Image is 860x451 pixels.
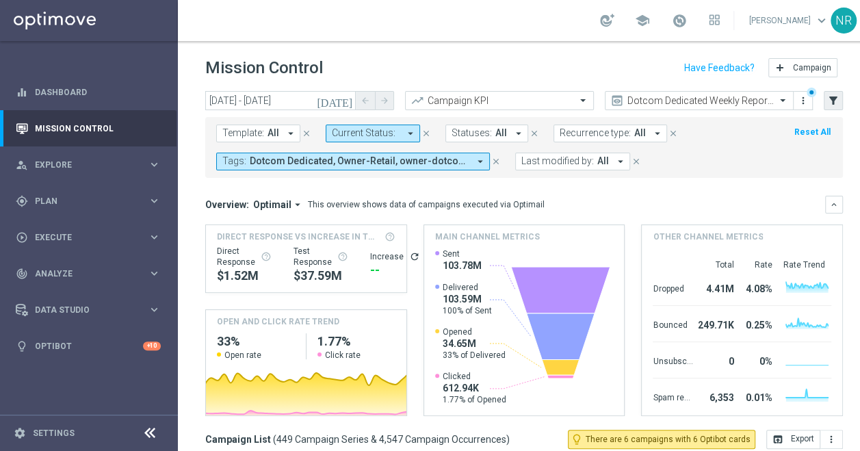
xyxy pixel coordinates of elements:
div: Execute [16,231,148,244]
i: arrow_drop_down [285,127,297,140]
span: Direct Response VS Increase In Total Mid Shipment Dotcom Transaction Amount [217,231,380,243]
i: more_vert [798,95,809,106]
i: close [530,129,539,138]
i: person_search [16,159,28,171]
i: close [302,129,311,138]
span: All [495,127,507,139]
i: add [774,62,785,73]
i: close [631,157,641,166]
input: Select date range [205,91,356,110]
span: Explore [35,161,148,169]
div: Spam reported [653,385,692,407]
span: Current Status: [332,127,395,139]
h2: 33% [217,333,295,350]
i: gps_fixed [16,195,28,207]
i: close [491,157,501,166]
button: close [667,126,679,141]
button: filter_alt [824,91,843,110]
div: 0.01% [739,385,772,407]
i: arrow_drop_down [474,155,486,168]
i: more_vert [826,434,837,445]
span: All [268,127,279,139]
div: Mission Control [16,110,161,146]
input: Have Feedback? [684,63,755,73]
i: close [421,129,431,138]
div: $1,522,166 [217,268,272,284]
ng-select: Dotcom Dedicated Weekly Reporting [605,91,794,110]
div: Unsubscribed [653,349,692,371]
i: arrow_drop_down [614,155,627,168]
button: Reset All [793,125,832,140]
a: Dashboard [35,74,161,110]
a: Settings [33,429,75,437]
button: person_search Explore keyboard_arrow_right [15,159,161,170]
span: 612.94K [443,382,506,394]
i: arrow_drop_down [651,127,664,140]
button: more_vert [820,430,843,449]
span: Delivered [443,282,492,293]
i: keyboard_arrow_right [148,267,161,280]
div: gps_fixed Plan keyboard_arrow_right [15,196,161,207]
div: track_changes Analyze keyboard_arrow_right [15,268,161,279]
div: lightbulb Optibot +10 [15,341,161,352]
span: All [634,127,646,139]
button: Template: All arrow_drop_down [216,125,300,142]
div: Rate Trend [783,259,831,270]
div: 0 [698,349,733,371]
span: Tags: [222,155,246,167]
h3: Overview: [205,198,249,211]
i: refresh [409,251,420,262]
i: close [668,129,678,138]
i: lightbulb_outline [571,433,583,446]
button: Mission Control [15,123,161,134]
button: close [490,154,502,169]
div: -- [370,262,420,279]
button: Data Studio keyboard_arrow_right [15,305,161,315]
button: Statuses: All arrow_drop_down [445,125,528,142]
div: +10 [143,342,161,350]
div: 249.71K [698,313,733,335]
i: track_changes [16,268,28,280]
button: [DATE] [315,91,356,112]
multiple-options-button: Export to CSV [766,433,843,444]
span: 103.59M [443,293,492,305]
span: Opened [443,326,506,337]
h4: Other channel metrics [653,231,763,243]
div: Test Response [294,246,348,268]
span: 34.65M [443,337,506,350]
i: arrow_drop_down [291,198,304,211]
div: Plan [16,195,148,207]
i: keyboard_arrow_right [148,194,161,207]
div: $37,592,571 [294,268,348,284]
div: 0% [739,349,772,371]
a: [PERSON_NAME]keyboard_arrow_down [748,10,831,31]
h2: 1.77% [317,333,395,350]
span: Analyze [35,270,148,278]
div: Rate [739,259,772,270]
i: arrow_drop_down [404,127,417,140]
i: trending_up [411,94,424,107]
i: settings [14,427,26,439]
ng-select: Campaign KPI [405,91,594,110]
span: keyboard_arrow_down [814,13,829,28]
i: keyboard_arrow_right [148,303,161,316]
span: Recurrence type: [560,127,631,139]
button: open_in_browser Export [766,430,820,449]
div: Data Studio [16,304,148,316]
div: Optibot [16,328,161,364]
h4: OPEN AND CLICK RATE TREND [217,315,339,328]
i: arrow_forward [380,96,389,105]
h3: Campaign List [205,433,510,446]
div: play_circle_outline Execute keyboard_arrow_right [15,232,161,243]
div: 4.41M [698,276,733,298]
button: Tags: Dotcom Dedicated, Owner-Retail, owner-dotcom-dedicated, owner-retail arrow_drop_down [216,153,490,170]
div: Dashboard [16,74,161,110]
h1: Mission Control [205,58,323,78]
button: equalizer Dashboard [15,87,161,98]
div: Direct Response [217,246,272,268]
button: more_vert [796,92,810,109]
span: Click rate [325,350,361,361]
button: Current Status: arrow_drop_down [326,125,420,142]
div: 4.08% [739,276,772,298]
